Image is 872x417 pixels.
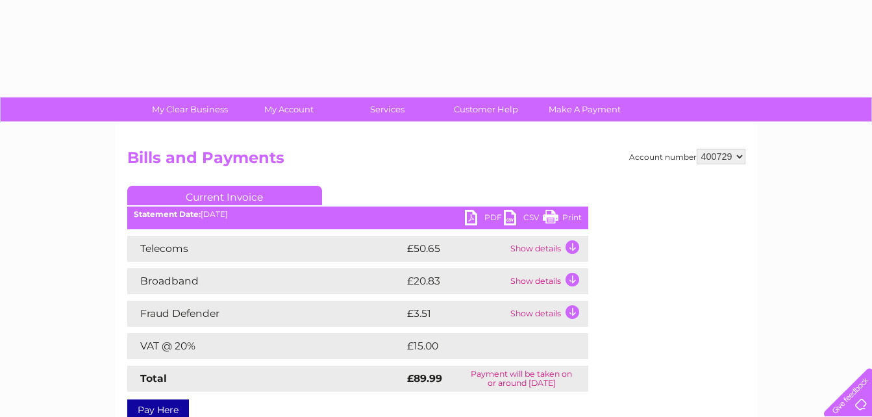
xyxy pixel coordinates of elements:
[455,366,588,392] td: Payment will be taken on or around [DATE]
[127,210,588,219] div: [DATE]
[127,268,404,294] td: Broadband
[531,97,638,121] a: Make A Payment
[127,149,745,173] h2: Bills and Payments
[629,149,745,164] div: Account number
[235,97,342,121] a: My Account
[543,210,582,229] a: Print
[404,301,507,327] td: £3.51
[334,97,441,121] a: Services
[465,210,504,229] a: PDF
[404,333,561,359] td: £15.00
[432,97,540,121] a: Customer Help
[127,301,404,327] td: Fraud Defender
[140,372,167,385] strong: Total
[127,186,322,205] a: Current Invoice
[504,210,543,229] a: CSV
[134,209,201,219] b: Statement Date:
[127,333,404,359] td: VAT @ 20%
[507,236,588,262] td: Show details
[136,97,243,121] a: My Clear Business
[407,372,442,385] strong: £89.99
[404,268,507,294] td: £20.83
[507,301,588,327] td: Show details
[507,268,588,294] td: Show details
[404,236,507,262] td: £50.65
[127,236,404,262] td: Telecoms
